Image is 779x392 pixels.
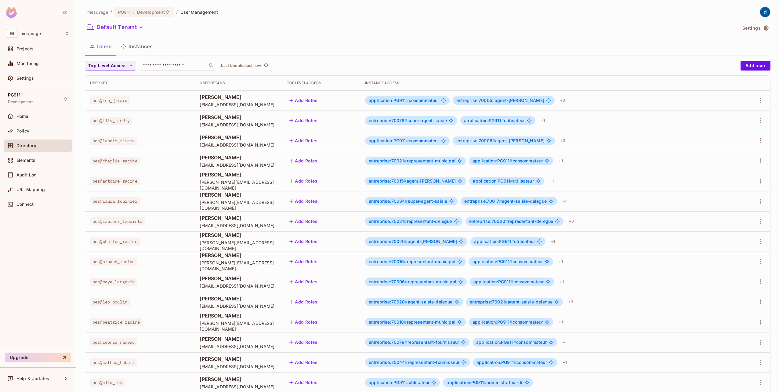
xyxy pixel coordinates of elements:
[200,134,277,141] span: [PERSON_NAME]
[90,197,140,205] span: pes@laura_fournier
[473,320,543,325] span: consommateur
[200,343,277,349] span: [EMAIL_ADDRESS][DOMAIN_NAME]
[200,260,277,271] span: [PERSON_NAME][EMAIL_ADDRESS][DOMAIN_NAME]
[558,136,568,146] div: + 3
[469,219,508,224] span: entreprise:70020
[404,219,407,224] span: #
[505,299,508,304] span: #
[369,339,408,345] span: entreprise:70078
[365,81,732,85] div: Instance Access
[5,353,71,362] button: Upgrade
[287,81,355,85] div: Top Level Access
[200,320,277,332] span: [PERSON_NAME][EMAIL_ADDRESS][DOMAIN_NAME]
[287,297,320,307] button: Add Roles
[567,216,576,226] div: + 3
[287,257,320,267] button: Add Roles
[473,178,513,183] span: application:PG911
[369,118,408,123] span: entreprise:70078
[200,252,277,259] span: [PERSON_NAME]
[556,317,565,327] div: + 1
[560,337,569,347] div: + 1
[509,319,512,325] span: #
[369,219,407,224] span: entreprise:70021
[566,297,576,307] div: + 3
[456,138,495,143] span: entreprise:70006
[405,279,408,284] span: #
[404,118,407,123] span: #
[200,162,277,168] span: [EMAIL_ADDRESS][DOMAIN_NAME]
[16,158,35,163] span: Elements
[200,295,277,302] span: [PERSON_NAME]
[111,9,112,15] li: /
[456,98,544,103] span: agent-[PERSON_NAME]
[90,238,140,245] span: pes@charles_racine
[16,172,37,177] span: Audit Log
[492,98,495,103] span: #
[118,9,131,15] span: PG911
[200,171,277,178] span: [PERSON_NAME]
[447,380,487,385] span: application:PG911
[510,178,513,183] span: #
[473,259,513,264] span: application:PG911
[404,178,406,183] span: #
[369,138,439,143] span: consommateur
[200,356,277,362] span: [PERSON_NAME]
[200,94,277,100] span: [PERSON_NAME]
[221,63,261,68] p: Last Updated just now
[558,96,567,105] div: + 3
[474,239,514,244] span: application:PG911
[200,312,277,319] span: [PERSON_NAME]
[369,340,459,345] span: representant-fournisseur
[90,117,132,125] span: pes@lily_landry
[200,154,277,161] span: [PERSON_NAME]
[176,9,178,15] li: /
[369,360,408,365] span: entreprise:70044
[549,237,557,246] div: + 1
[760,7,770,17] img: dev 911gcl
[404,319,407,325] span: #
[473,319,513,325] span: application:PG911
[137,9,165,15] span: Development
[16,114,28,119] span: Home
[200,336,277,342] span: [PERSON_NAME]
[200,179,277,191] span: [PERSON_NAME][EMAIL_ADDRESS][DOMAIN_NAME]
[547,176,556,186] div: + 1
[90,278,137,286] span: pes@maya_langevin
[369,259,455,264] span: representant-municipal
[261,62,270,69] span: Click to refresh data
[16,202,34,207] span: Connect
[464,198,502,204] span: entreprise:70017
[200,114,277,121] span: [PERSON_NAME]
[200,303,277,309] span: [EMAIL_ADDRESS][DOMAIN_NAME]
[447,380,522,385] span: administrateur-di
[369,179,456,183] span: agent-[PERSON_NAME]
[200,215,277,221] span: [PERSON_NAME]
[200,240,277,251] span: [PERSON_NAME][EMAIL_ADDRESS][DOMAIN_NAME]
[476,340,547,345] span: consommateur
[90,338,137,346] span: pes@leonie_nadeau
[369,299,453,304] span: agent-saisie-delegue
[406,138,409,143] span: #
[557,277,566,287] div: + 1
[287,156,320,166] button: Add Roles
[90,137,137,145] span: pes@leonie_simard
[287,358,320,367] button: Add Roles
[200,191,277,198] span: [PERSON_NAME]
[116,39,158,54] button: Instances
[90,177,140,185] span: pes@antoine_racine
[16,376,49,381] span: Help & Updates
[287,237,320,246] button: Add Roles
[476,339,516,345] span: application:PG911
[509,259,512,264] span: #
[405,198,408,204] span: #
[200,223,277,228] span: [EMAIL_ADDRESS][DOMAIN_NAME]
[473,179,534,183] span: utilisateur
[90,358,137,366] span: pes@matheo_hebert
[369,138,409,143] span: application:PG911
[85,22,146,32] button: Default Tenant
[369,118,447,123] span: super-agent-saisie
[560,358,569,367] div: + 1
[556,156,565,166] div: + 1
[287,136,320,146] button: Add Roles
[262,62,270,69] button: refresh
